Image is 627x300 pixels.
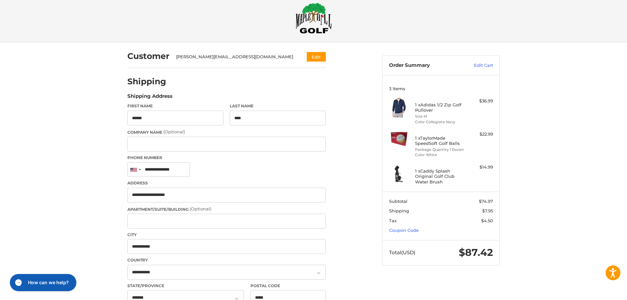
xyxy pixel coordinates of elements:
h4: 1 x TaylorMade SpeedSoft Golf Balls [415,135,465,146]
label: First Name [127,103,223,109]
span: $4.50 [481,218,493,223]
label: Phone Number [127,155,326,161]
div: United States: +1 [128,163,143,177]
small: (Optional) [163,129,185,134]
label: Company Name [127,129,326,135]
li: Size M [415,114,465,119]
div: $14.99 [467,164,493,171]
li: Color White [415,152,465,158]
h2: Customer [127,51,170,61]
h3: 3 Items [389,86,493,91]
div: $22.99 [467,131,493,138]
img: Maple Hill Golf [296,3,332,34]
span: $87.42 [459,246,493,259]
a: Edit Cart [460,62,493,69]
span: $7.95 [482,208,493,213]
label: City [127,232,326,238]
label: Address [127,180,326,186]
h3: Order Summary [389,62,460,69]
li: Color Collegiate Navy [415,119,465,125]
h4: 1 x Adidas 1/2 Zip Golf Pullover [415,102,465,113]
span: Tax [389,218,397,223]
h4: 1 x Caddy Splash Original Golf Club Water Brush [415,168,465,184]
button: Edit [307,52,326,62]
li: Package Quantity 1 Dozen [415,147,465,152]
label: State/Province [127,283,244,289]
span: $74.97 [479,199,493,204]
span: Subtotal [389,199,407,204]
label: Last Name [230,103,326,109]
h2: Shipping [127,76,166,87]
legend: Shipping Address [127,93,172,103]
iframe: Gorgias live chat messenger [7,272,78,293]
iframe: Google Customer Reviews [573,282,627,300]
span: Shipping [389,208,409,213]
label: Postal Code [250,283,326,289]
div: $36.99 [467,98,493,104]
div: [PERSON_NAME][EMAIL_ADDRESS][DOMAIN_NAME] [176,54,294,60]
small: (Optional) [190,206,211,211]
a: Coupon Code [389,228,419,233]
span: Total (USD) [389,249,415,256]
label: Country [127,257,326,263]
label: Apartment/Suite/Building [127,206,326,212]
